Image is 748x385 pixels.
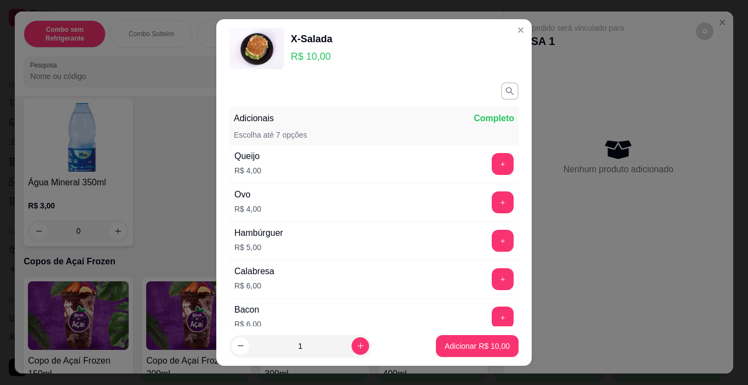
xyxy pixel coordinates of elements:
[234,280,274,291] p: R$ 6,00
[512,21,530,39] button: Close
[234,129,307,140] p: Escolha até 7 opções
[291,49,332,64] p: R$ 10,00
[492,268,514,290] button: add
[234,165,261,176] p: R$ 4,00
[445,341,510,352] p: Adicionar R$ 10,00
[229,28,284,69] img: product-image
[232,337,249,355] button: decrease-product-quantity
[234,319,261,330] p: R$ 6,00
[234,203,261,214] p: R$ 4,00
[352,337,369,355] button: increase-product-quantity
[492,307,514,329] button: add
[436,335,519,357] button: Adicionar R$ 10,00
[234,303,261,316] div: Bacon
[234,242,283,253] p: R$ 5,00
[492,191,514,213] button: add
[474,112,514,125] p: Completo
[234,112,274,125] p: Adicionais
[492,153,514,175] button: add
[234,227,283,240] div: Hambúrguer
[234,150,261,163] div: Queijo
[291,31,332,47] div: X-Salada
[234,265,274,278] div: Calabresa
[492,230,514,252] button: add
[234,188,261,201] div: Ovo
